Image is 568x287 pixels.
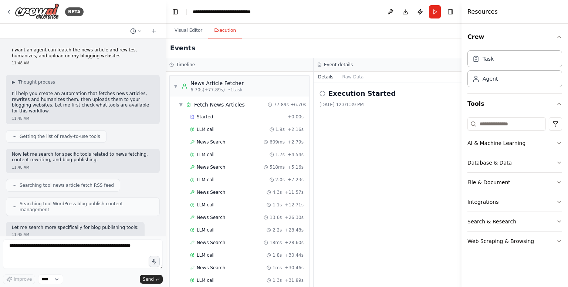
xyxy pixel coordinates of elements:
button: File & Document [467,173,562,192]
button: Visual Editor [169,23,208,38]
nav: breadcrumb [193,8,251,16]
span: LLM call [197,277,214,283]
h2: Events [170,43,195,53]
div: 11:48 AM [12,116,154,121]
span: ▶ [12,79,15,85]
button: Crew [467,27,562,47]
div: Task [483,55,494,63]
span: News Search [197,265,225,271]
p: i want an agent can featch the news article and rewites, humanizes, and upload on my blogging web... [12,47,154,59]
button: Click to speak your automation idea [149,256,160,267]
span: + 2.79s [288,139,304,145]
span: News Search [197,164,225,170]
button: Improve [3,274,35,284]
span: News Search [197,139,225,145]
span: LLM call [197,152,214,158]
button: Switch to previous chat [127,27,145,36]
span: • 1 task [228,87,243,93]
span: 6.70s (+77.89s) [190,87,225,93]
span: ▼ [179,102,183,108]
button: Execution [208,23,242,38]
span: Improve [14,276,32,282]
p: Now let me search for specific tools related to news fetching, content rewriting, and blog publis... [12,152,154,163]
span: + 5.16s [288,164,304,170]
h3: Event details [324,62,353,68]
span: + 28.48s [285,227,304,233]
span: + 28.60s [285,240,304,246]
button: AI & Machine Learning [467,134,562,153]
span: 609ms [270,139,285,145]
span: Started [197,114,213,120]
h2: Execution Started [328,88,396,99]
span: + 12.71s [285,202,304,208]
button: Start a new chat [148,27,160,36]
p: I'll help you create an automation that fetches news articles, rewrites and humanizes them, then ... [12,91,154,114]
span: 77.89s [274,102,289,108]
span: News Search [197,215,225,220]
img: Logo [15,3,59,20]
button: Database & Data [467,153,562,172]
div: Fetch News Articles [194,101,245,108]
span: Searching tool WordPress blog publish content management [20,201,153,213]
span: News Search [197,240,225,246]
span: 518ms [270,164,285,170]
span: Thought process [18,79,55,85]
span: News Search [197,189,225,195]
p: Let me search more specifically for blog publishing tools: [12,225,139,231]
span: LLM call [197,252,214,258]
span: + 30.44s [285,252,304,258]
span: 1.9s [275,126,285,132]
span: 1.8s [273,252,282,258]
span: 1.1s [273,202,282,208]
div: 11:48 AM [12,232,139,237]
div: 11:48 AM [12,165,154,170]
span: + 2.16s [288,126,304,132]
span: LLM call [197,177,214,183]
button: Web Scraping & Browsing [467,232,562,251]
span: 1ms [273,265,282,271]
span: + 0.00s [288,114,304,120]
span: 13.6s [270,215,282,220]
span: 1.3s [273,277,282,283]
h4: Resources [467,7,498,16]
button: Raw Data [338,72,368,82]
span: + 7.23s [288,177,304,183]
span: + 6.70s [290,102,306,108]
div: 11:48 AM [12,60,154,66]
button: Integrations [467,192,562,212]
span: 1.7s [275,152,285,158]
button: Tools [467,94,562,114]
span: Send [143,276,154,282]
button: Hide right sidebar [445,7,456,17]
span: 4.3s [273,189,282,195]
span: + 4.54s [288,152,304,158]
button: ▶Thought process [12,79,55,85]
span: + 31.89s [285,277,304,283]
span: LLM call [197,202,214,208]
span: LLM call [197,126,214,132]
span: + 11.57s [285,189,304,195]
h3: Timeline [176,62,195,68]
span: ▼ [173,83,178,89]
button: Details [314,72,338,82]
span: Searching tool news article fetch RSS feed [20,182,114,188]
span: 18ms [270,240,282,246]
div: BETA [65,7,84,16]
span: 2.0s [275,177,285,183]
div: Agent [483,75,498,82]
div: [DATE] 12:01:39 PM [319,102,456,108]
span: 2.2s [273,227,282,233]
button: Send [140,275,163,284]
span: Getting the list of ready-to-use tools [20,134,100,139]
span: LLM call [197,227,214,233]
button: Search & Research [467,212,562,231]
span: + 30.46s [285,265,304,271]
span: + 26.30s [285,215,304,220]
div: News Article Fetcher [190,80,244,87]
div: Tools [467,114,562,257]
button: Hide left sidebar [170,7,180,17]
div: Crew [467,47,562,93]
